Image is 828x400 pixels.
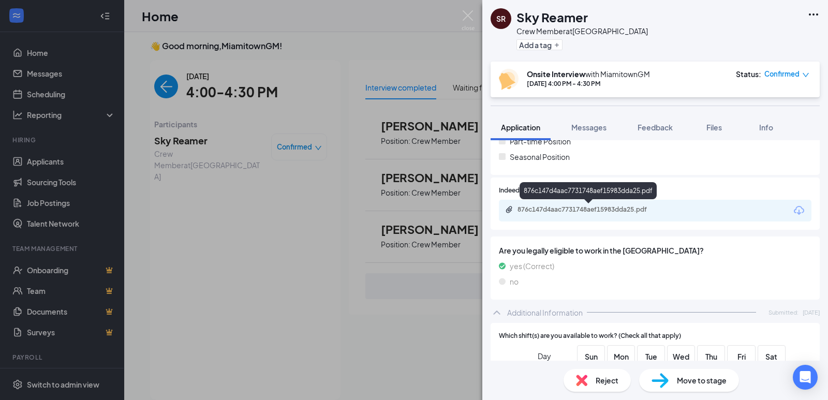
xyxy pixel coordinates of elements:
span: Move to stage [677,375,727,386]
div: Status : [736,69,761,79]
span: Application [501,123,540,132]
span: Part-time Position [510,136,571,147]
span: Tue [642,351,660,362]
span: Wed [672,351,690,362]
span: Info [759,123,773,132]
span: [DATE] [803,308,820,317]
span: Messages [571,123,607,132]
span: down [802,71,809,79]
svg: Plus [554,42,560,48]
span: Files [706,123,722,132]
div: [DATE] 4:00 PM - 4:30 PM [527,79,650,88]
span: Thu [702,351,720,362]
span: Indeed Resume [499,186,544,196]
svg: Download [793,204,805,217]
div: 876c147d4aac7731748aef15983dda25.pdf [517,205,662,214]
span: yes (Correct) [510,260,554,272]
a: Paperclip876c147d4aac7731748aef15983dda25.pdf [505,205,673,215]
span: Seasonal Position [510,151,570,162]
svg: Paperclip [505,205,513,214]
span: Sun [582,351,600,362]
span: Fri [732,351,751,362]
span: no [510,276,519,287]
span: Mon [612,351,630,362]
span: Feedback [638,123,673,132]
button: PlusAdd a tag [516,39,563,50]
span: Submitted: [768,308,799,317]
svg: Ellipses [807,8,820,21]
b: Onsite Interview [527,69,585,79]
span: Reject [596,375,618,386]
div: with MiamitownGM [527,69,650,79]
span: Which shift(s) are you available to work? (Check all that apply) [499,331,681,341]
h1: Sky Reamer [516,8,588,26]
div: Open Intercom Messenger [793,365,818,390]
span: Day [538,350,551,362]
div: Additional Information [507,307,583,318]
div: SR [496,13,506,24]
div: Crew Member at [GEOGRAPHIC_DATA] [516,26,648,36]
span: Are you legally eligible to work in the [GEOGRAPHIC_DATA]? [499,245,811,256]
svg: ChevronUp [491,306,503,319]
span: Confirmed [764,69,800,79]
span: Sat [762,351,781,362]
div: 876c147d4aac7731748aef15983dda25.pdf [520,182,657,199]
